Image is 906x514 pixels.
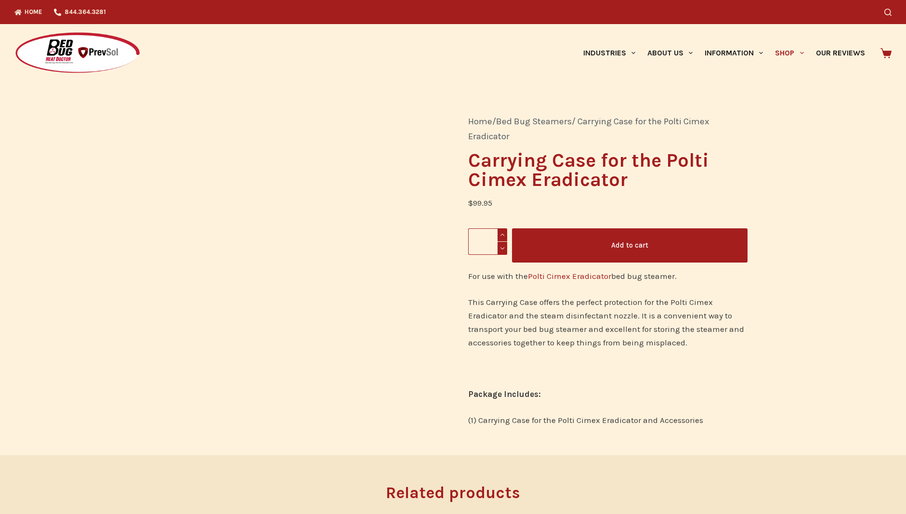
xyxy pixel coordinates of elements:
a: Our Reviews [810,24,871,82]
strong: Package Includes: [468,389,541,399]
a: Bed Bug Steamers [496,116,572,127]
a: Industries [577,24,641,82]
a: Information [699,24,769,82]
a: About Us [641,24,698,82]
nav: Breadcrumb [468,114,748,144]
p: (1) Carrying Case for the Polti Cimex Eradicator and Accessories [468,413,748,427]
p: For use with the bed bug steamer. [468,269,748,283]
button: Search [884,9,892,16]
a: Home [468,116,492,127]
input: Product quantity [468,228,508,255]
a: Polti Cimex Eradicator [528,271,611,281]
a: Shop [769,24,810,82]
h1: Carrying Case for the Polti Cimex Eradicator [468,151,748,189]
button: Add to cart [512,228,747,263]
bdi: 99.95 [468,198,492,208]
img: Prevsol/Bed Bug Heat Doctor [14,32,141,75]
nav: Primary [577,24,871,82]
p: This Carrying Case offers the perfect protection for the Polti Cimex Eradicator and the steam dis... [468,295,748,349]
span: $ [468,198,473,208]
h2: Related products [143,481,764,505]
